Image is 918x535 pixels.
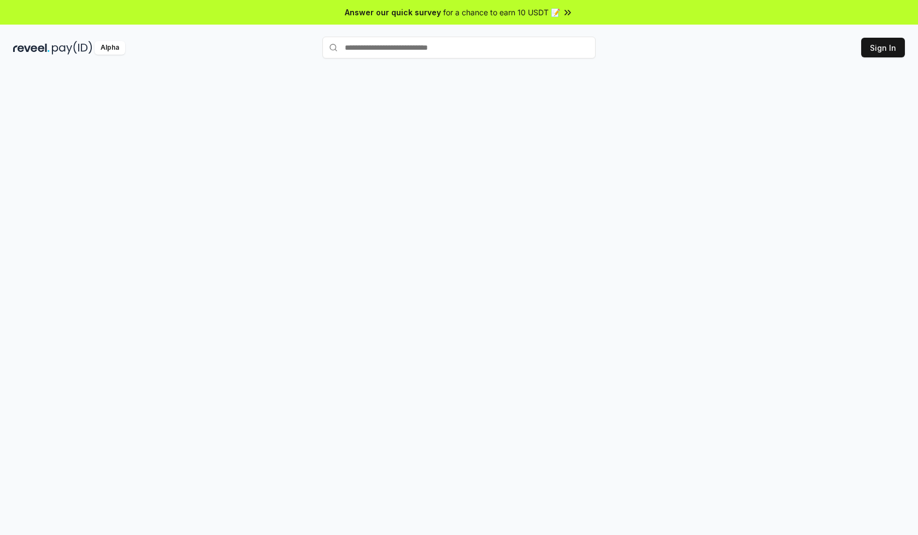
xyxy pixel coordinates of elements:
[95,41,125,55] div: Alpha
[443,7,560,18] span: for a chance to earn 10 USDT 📝
[345,7,441,18] span: Answer our quick survey
[13,41,50,55] img: reveel_dark
[52,41,92,55] img: pay_id
[861,38,905,57] button: Sign In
